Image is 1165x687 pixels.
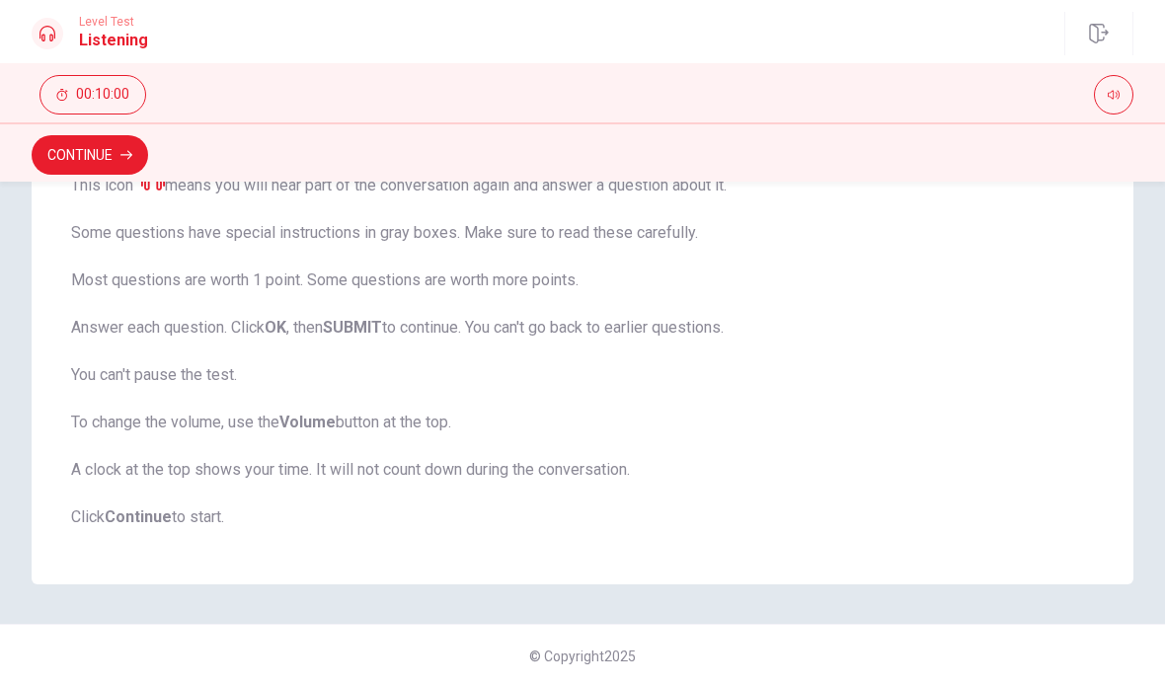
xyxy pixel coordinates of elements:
span: 00:10:00 [76,87,129,103]
strong: Volume [279,413,336,431]
span: © Copyright 2025 [529,649,636,664]
button: 00:10:00 [39,75,146,114]
span: Level Test [79,15,148,29]
h1: Listening [79,29,148,52]
strong: SUBMIT [323,318,382,337]
strong: Continue [105,507,172,526]
button: Continue [32,135,148,175]
strong: OK [265,318,286,337]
